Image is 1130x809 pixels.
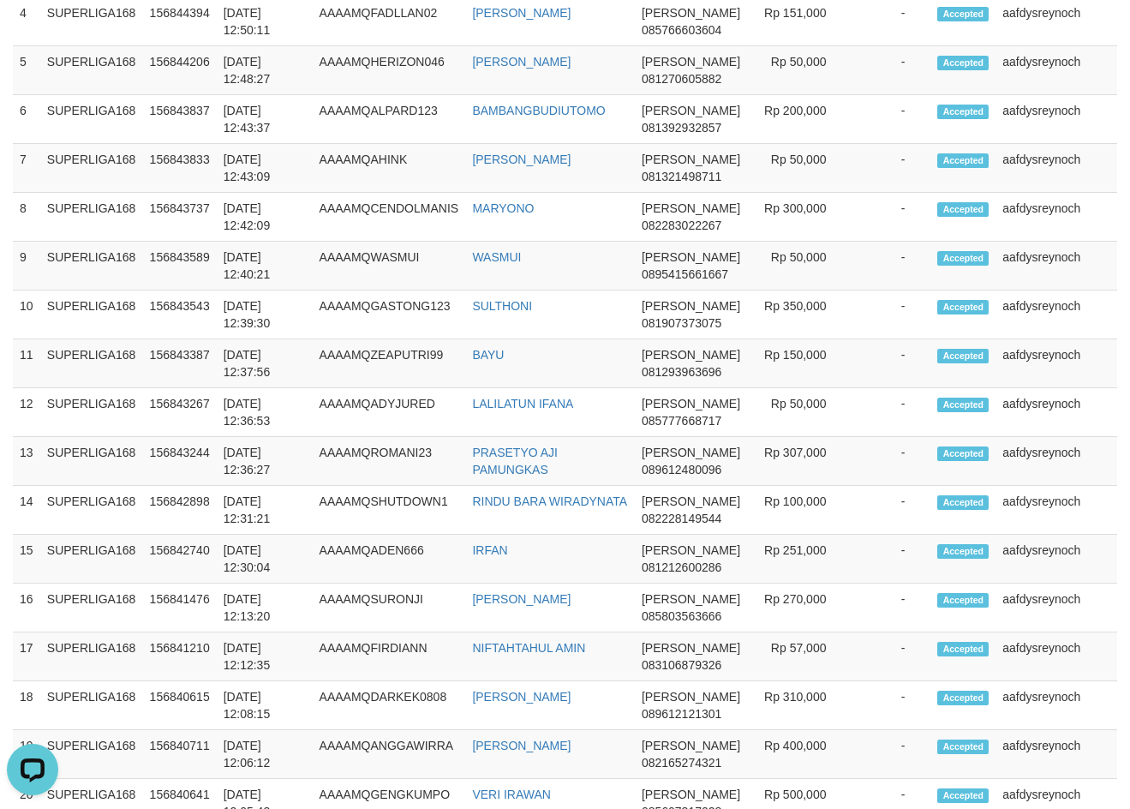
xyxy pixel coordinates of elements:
[40,144,143,193] td: SUPERLIGA168
[472,153,571,166] a: [PERSON_NAME]
[217,242,313,291] td: [DATE] 12:40:21
[13,339,40,388] td: 11
[937,642,989,656] span: Accepted
[143,535,217,584] td: 156842740
[472,592,571,606] a: [PERSON_NAME]
[852,291,930,339] td: -
[995,486,1117,535] td: aafdysreynoch
[40,535,143,584] td: SUPERLIGA168
[852,535,930,584] td: -
[313,730,466,779] td: AAAAMQANGGAWIRRA
[642,170,721,183] span: Copy 081321498711 to clipboard
[143,144,217,193] td: 156843833
[143,193,217,242] td: 156843737
[40,242,143,291] td: SUPERLIGA168
[937,446,989,461] span: Accepted
[642,365,721,379] span: Copy 081293963696 to clipboard
[995,46,1117,95] td: aafdysreynoch
[747,144,852,193] td: Rp 50,000
[852,46,930,95] td: -
[995,535,1117,584] td: aafdysreynoch
[995,437,1117,486] td: aafdysreynoch
[937,740,989,754] span: Accepted
[747,632,852,681] td: Rp 57,000
[40,681,143,730] td: SUPERLIGA168
[143,95,217,144] td: 156843837
[747,486,852,535] td: Rp 100,000
[13,291,40,339] td: 10
[937,495,989,510] span: Accepted
[642,153,740,166] span: [PERSON_NAME]
[852,632,930,681] td: -
[852,437,930,486] td: -
[852,193,930,242] td: -
[143,632,217,681] td: 156841210
[13,242,40,291] td: 9
[40,486,143,535] td: SUPERLIGA168
[852,242,930,291] td: -
[642,55,740,69] span: [PERSON_NAME]
[642,72,721,86] span: Copy 081270605882 to clipboard
[995,632,1117,681] td: aafdysreynoch
[642,641,740,655] span: [PERSON_NAME]
[13,584,40,632] td: 16
[40,95,143,144] td: SUPERLIGA168
[472,6,571,20] a: [PERSON_NAME]
[472,543,507,557] a: IRFAN
[143,730,217,779] td: 156840711
[642,6,740,20] span: [PERSON_NAME]
[642,299,740,313] span: [PERSON_NAME]
[995,339,1117,388] td: aafdysreynoch
[852,681,930,730] td: -
[472,494,627,508] a: RINDU BARA WIRADYNATA
[747,95,852,144] td: Rp 200,000
[747,730,852,779] td: Rp 400,000
[995,193,1117,242] td: aafdysreynoch
[472,299,532,313] a: SULTHONI
[995,730,1117,779] td: aafdysreynoch
[313,632,466,681] td: AAAAMQFIRDIANN
[217,193,313,242] td: [DATE] 12:42:09
[472,788,551,801] a: VERI IRAWAN
[143,46,217,95] td: 156844206
[642,756,721,770] span: Copy 082165274321 to clipboard
[747,437,852,486] td: Rp 307,000
[217,437,313,486] td: [DATE] 12:36:27
[642,463,721,476] span: Copy 089612480096 to clipboard
[642,201,740,215] span: [PERSON_NAME]
[642,494,740,508] span: [PERSON_NAME]
[747,535,852,584] td: Rp 251,000
[313,291,466,339] td: AAAAMQGASTONG123
[217,388,313,437] td: [DATE] 12:36:53
[217,681,313,730] td: [DATE] 12:08:15
[472,739,571,752] a: [PERSON_NAME]
[143,339,217,388] td: 156843387
[472,641,585,655] a: NIFTAHTAHUL AMIN
[313,46,466,95] td: AAAAMQHERIZON046
[143,242,217,291] td: 156843589
[40,584,143,632] td: SUPERLIGA168
[143,437,217,486] td: 156843244
[937,7,989,21] span: Accepted
[313,339,466,388] td: AAAAMQZEAPUTRI99
[40,388,143,437] td: SUPERLIGA168
[217,46,313,95] td: [DATE] 12:48:27
[937,251,989,266] span: Accepted
[642,707,721,721] span: Copy 089612121301 to clipboard
[13,95,40,144] td: 6
[472,55,571,69] a: [PERSON_NAME]
[937,300,989,315] span: Accepted
[13,144,40,193] td: 7
[40,339,143,388] td: SUPERLIGA168
[852,339,930,388] td: -
[747,291,852,339] td: Rp 350,000
[642,397,740,410] span: [PERSON_NAME]
[937,788,989,803] span: Accepted
[13,437,40,486] td: 13
[642,560,721,574] span: Copy 081212600286 to clipboard
[13,681,40,730] td: 18
[642,609,721,623] span: Copy 085803563666 to clipboard
[937,593,989,608] span: Accepted
[40,46,143,95] td: SUPERLIGA168
[642,739,740,752] span: [PERSON_NAME]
